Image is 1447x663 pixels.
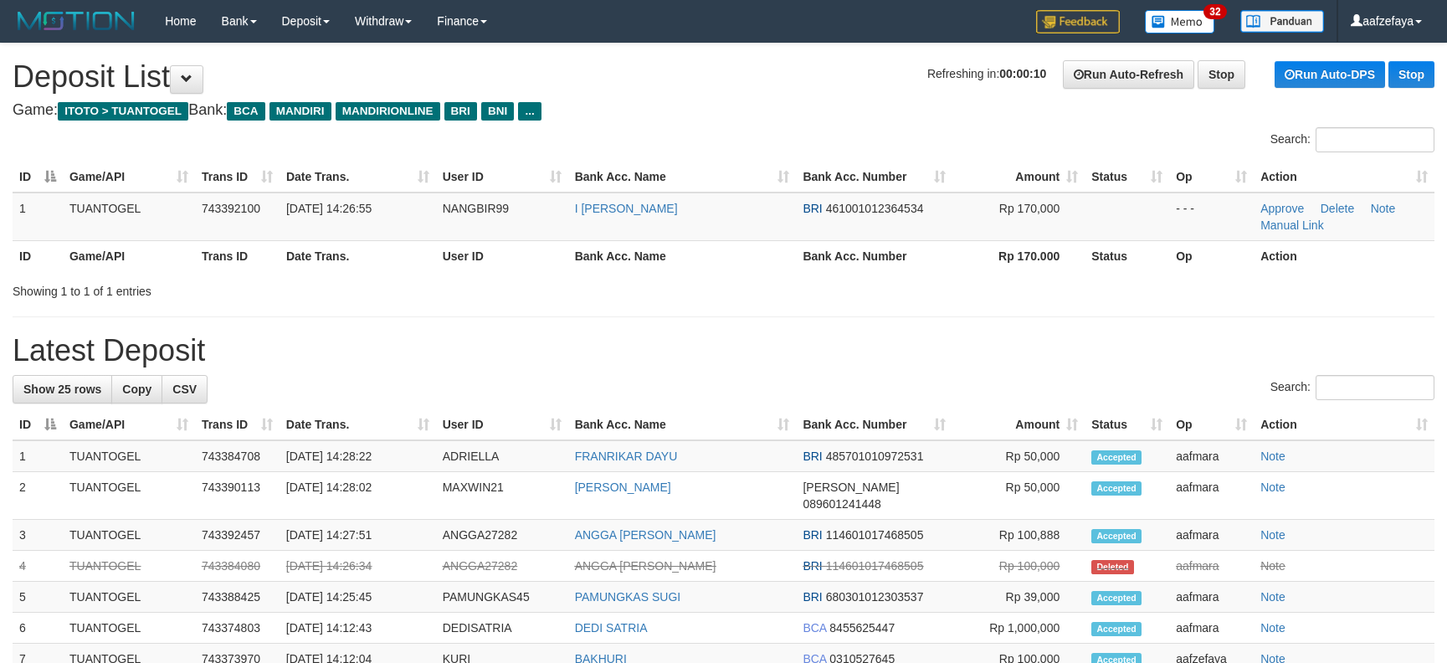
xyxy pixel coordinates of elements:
[1321,202,1354,215] a: Delete
[436,162,568,193] th: User ID: activate to sort column ascending
[826,528,924,542] span: Copy 114601017468505 to clipboard
[280,240,436,271] th: Date Trans.
[122,383,151,396] span: Copy
[269,102,331,121] span: MANDIRI
[13,162,63,193] th: ID: activate to sort column descending
[927,67,1046,80] span: Refreshing in:
[481,102,514,121] span: BNI
[826,559,924,573] span: Copy 114601017468505 to clipboard
[803,202,822,215] span: BRI
[227,102,264,121] span: BCA
[1260,621,1285,635] a: Note
[952,409,1085,440] th: Amount: activate to sort column ascending
[1260,559,1285,573] a: Note
[436,582,568,613] td: PAMUNGKAS45
[1260,528,1285,542] a: Note
[202,202,260,215] span: 743392100
[195,520,280,551] td: 743392457
[1091,481,1142,496] span: Accepted
[13,375,112,403] a: Show 25 rows
[195,409,280,440] th: Trans ID: activate to sort column ascending
[1091,450,1142,465] span: Accepted
[13,472,63,520] td: 2
[63,162,195,193] th: Game/API: activate to sort column ascending
[1198,60,1245,89] a: Stop
[575,559,716,573] a: ANGGA [PERSON_NAME]
[1275,61,1385,88] a: Run Auto-DPS
[575,450,678,463] a: FRANRIKAR DAYU
[63,472,195,520] td: TUANTOGEL
[13,613,63,644] td: 6
[1316,375,1434,400] input: Search:
[803,497,880,511] span: Copy 089601241448 to clipboard
[336,102,440,121] span: MANDIRIONLINE
[1145,10,1215,33] img: Button%20Memo.svg
[1036,10,1120,33] img: Feedback.jpg
[1169,551,1254,582] td: aafmara
[575,202,678,215] a: I [PERSON_NAME]
[952,162,1085,193] th: Amount: activate to sort column ascending
[568,240,797,271] th: Bank Acc. Name
[63,193,195,241] td: TUANTOGEL
[952,440,1085,472] td: Rp 50,000
[518,102,541,121] span: ...
[63,582,195,613] td: TUANTOGEL
[575,528,716,542] a: ANGGA [PERSON_NAME]
[796,240,952,271] th: Bank Acc. Number
[280,520,436,551] td: [DATE] 14:27:51
[826,450,924,463] span: Copy 485701010972531 to clipboard
[63,240,195,271] th: Game/API
[444,102,477,121] span: BRI
[63,440,195,472] td: TUANTOGEL
[195,582,280,613] td: 743388425
[58,102,188,121] span: ITOTO > TUANTOGEL
[1260,481,1285,494] a: Note
[803,481,899,494] span: [PERSON_NAME]
[999,67,1046,80] strong: 00:00:10
[436,409,568,440] th: User ID: activate to sort column ascending
[952,520,1085,551] td: Rp 100,888
[13,334,1434,367] h1: Latest Deposit
[803,559,822,573] span: BRI
[1091,560,1134,574] span: Deleted
[829,621,895,635] span: Copy 8455625447 to clipboard
[1254,162,1434,193] th: Action: activate to sort column ascending
[1091,591,1142,605] span: Accepted
[1254,409,1434,440] th: Action: activate to sort column ascending
[195,240,280,271] th: Trans ID
[1169,193,1254,241] td: - - -
[13,520,63,551] td: 3
[952,472,1085,520] td: Rp 50,000
[1260,218,1324,232] a: Manual Link
[436,472,568,520] td: MAXWIN21
[1254,240,1434,271] th: Action
[195,551,280,582] td: 743384080
[1169,582,1254,613] td: aafmara
[436,520,568,551] td: ANGGA27282
[280,440,436,472] td: [DATE] 14:28:22
[575,621,648,635] a: DEDI SATRIA
[1085,162,1169,193] th: Status: activate to sort column ascending
[1169,440,1254,472] td: aafmara
[575,590,681,604] a: PAMUNGKAS SUGI
[952,240,1085,271] th: Rp 170.000
[63,409,195,440] th: Game/API: activate to sort column ascending
[1085,409,1169,440] th: Status: activate to sort column ascending
[1270,375,1434,400] label: Search:
[436,551,568,582] td: ANGGA27282
[13,582,63,613] td: 5
[803,528,822,542] span: BRI
[63,613,195,644] td: TUANTOGEL
[1169,472,1254,520] td: aafmara
[13,551,63,582] td: 4
[1388,61,1434,88] a: Stop
[796,162,952,193] th: Bank Acc. Number: activate to sort column ascending
[803,621,826,635] span: BCA
[280,409,436,440] th: Date Trans.: activate to sort column ascending
[280,613,436,644] td: [DATE] 14:12:43
[443,202,509,215] span: NANGBIR99
[280,582,436,613] td: [DATE] 14:25:45
[280,162,436,193] th: Date Trans.: activate to sort column ascending
[952,613,1085,644] td: Rp 1,000,000
[195,440,280,472] td: 743384708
